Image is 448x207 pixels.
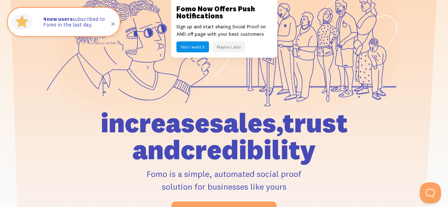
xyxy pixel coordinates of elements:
[9,9,35,35] img: Fomo
[212,41,245,52] button: Maybe Later
[43,16,47,22] span: 4
[86,41,120,45] a: This data is verified ⓘ
[176,41,209,52] button: Yes! I want it
[43,16,73,22] strong: new users
[43,16,113,28] p: subscribed to Fomo in the last day.
[176,5,272,19] h3: Fomo Now Offers Push Notifications
[176,23,272,38] p: Sign up and start sharing Social Proof on AND off page with your best customers
[77,109,371,163] h1: increase sales, trust and credibility
[77,167,371,193] p: Fomo is a simple, automated social proof solution for businesses like yours
[420,182,441,203] iframe: Help Scout Beacon - Open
